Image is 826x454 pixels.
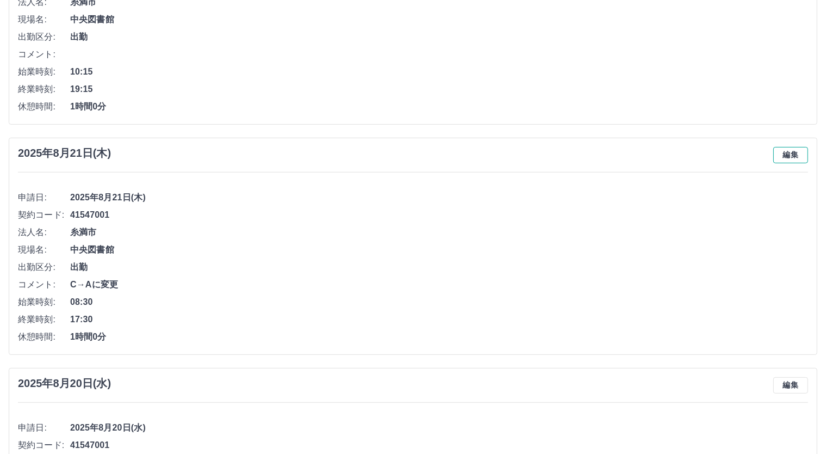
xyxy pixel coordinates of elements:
span: 10:15 [70,65,808,78]
span: 17:30 [70,313,808,326]
span: 41547001 [70,439,808,452]
span: 中央図書館 [70,243,808,256]
h3: 2025年8月20日(水) [18,377,111,390]
span: 始業時刻: [18,296,70,309]
span: C→Aに変更 [70,278,808,291]
span: 2025年8月20日(水) [70,421,808,434]
span: 出勤 [70,261,808,274]
span: 2025年8月21日(木) [70,191,808,204]
span: 申請日: [18,191,70,204]
span: 契約コード: [18,439,70,452]
span: 41547001 [70,208,808,222]
span: 現場名: [18,243,70,256]
span: コメント: [18,48,70,61]
span: 出勤区分: [18,30,70,44]
span: 申請日: [18,421,70,434]
span: 契約コード: [18,208,70,222]
h3: 2025年8月21日(木) [18,147,111,159]
span: 出勤 [70,30,808,44]
span: 休憩時間: [18,100,70,113]
button: 編集 [773,147,808,163]
span: 出勤区分: [18,261,70,274]
span: 現場名: [18,13,70,26]
span: 終業時刻: [18,313,70,326]
span: 糸満市 [70,226,808,239]
span: 休憩時間: [18,330,70,343]
span: 1時間0分 [70,330,808,343]
span: 始業時刻: [18,65,70,78]
button: 編集 [773,377,808,394]
span: 19:15 [70,83,808,96]
span: 1時間0分 [70,100,808,113]
span: 08:30 [70,296,808,309]
span: コメント: [18,278,70,291]
span: 中央図書館 [70,13,808,26]
span: 終業時刻: [18,83,70,96]
span: 法人名: [18,226,70,239]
